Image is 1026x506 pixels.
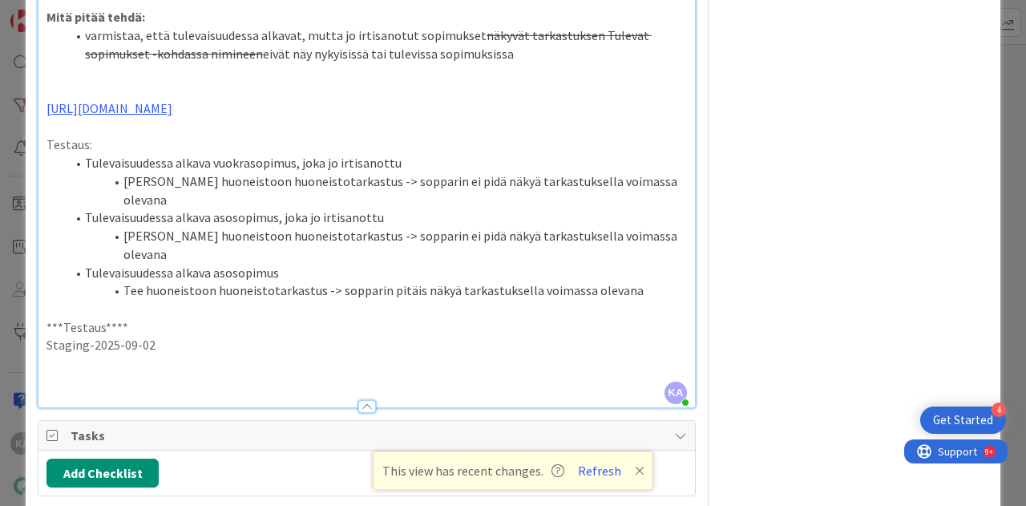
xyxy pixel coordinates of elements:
span: This view has recent changes. [382,461,564,480]
s: näkyvät tarkastuksen Tulevat sopimukset -kohdassa nimineen [85,27,652,62]
p: Testaus: [46,136,687,154]
button: Refresh [572,460,627,481]
p: Staging-2025-09-02 [46,336,687,354]
li: Tulevaisuudessa alkava vuokrasopimus, joka jo irtisanottu [66,154,687,172]
li: [PERSON_NAME] huoneistoon huoneistotarkastus -> sopparin ei pidä näkyä tarkastuksella voimassa ol... [66,172,687,208]
li: Tulevaisuudessa alkava asosopimus, joka jo irtisanottu [66,208,687,227]
strong: Mitä pitää tehdä: [46,9,145,25]
div: Get Started [933,412,993,428]
li: Tee huoneistoon huoneistotarkastus -> sopparin pitäis näkyä tarkastuksella voimassa olevana [66,281,687,300]
span: KA [664,382,687,404]
span: Support [34,2,73,22]
li: [PERSON_NAME] huoneistoon huoneistotarkastus -> sopparin ei pidä näkyä tarkastuksella voimassa ol... [66,227,687,263]
a: [URL][DOMAIN_NAME] [46,100,172,116]
div: 9+ [81,6,89,19]
button: Add Checklist [46,459,159,488]
div: 4 [992,403,1006,417]
span: Tasks [71,426,666,445]
li: varmistaa, että tulevaisuudessa alkavat, mutta jo irtisanotut sopimukset eivät näy nykyisissä tai... [66,26,687,63]
li: Tulevaisuudessa alkava asosopimus [66,264,687,282]
div: Open Get Started checklist, remaining modules: 4 [920,407,1006,434]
